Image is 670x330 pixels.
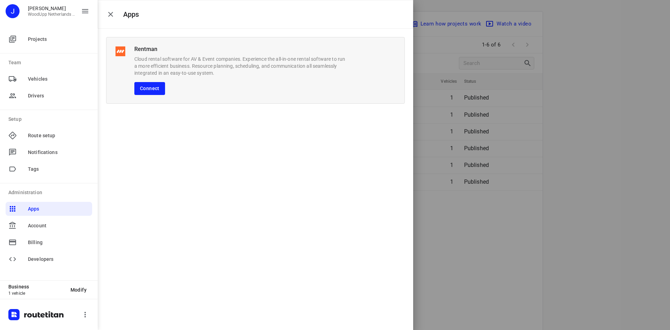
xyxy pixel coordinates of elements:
span: Projects [28,36,89,43]
span: Notifications [28,149,89,156]
span: Modify [70,287,87,293]
span: Account [28,222,89,229]
button: Connect [134,82,165,95]
span: Billing [28,239,89,246]
span: Drivers [28,92,89,100]
div: J [6,4,20,18]
span: Tags [28,166,89,173]
p: Administration [8,189,92,196]
p: Team [8,59,92,66]
span: Apps [28,205,89,213]
p: Cloud rental software for AV & Event companies. Experience the all-in-one rental software to run ... [134,56,346,76]
p: 1 vehicle [8,291,65,296]
span: Connect [140,84,159,93]
h5: Apps [123,10,139,19]
p: Setup [8,116,92,123]
span: Route setup [28,132,89,139]
p: Jesper Elenbaas [28,6,75,11]
p: Business [8,284,65,289]
p: Rentman [134,46,346,53]
span: Vehicles [28,75,89,83]
span: Developers [28,256,89,263]
p: WoodUpp Netherlands B.V. [28,12,75,17]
